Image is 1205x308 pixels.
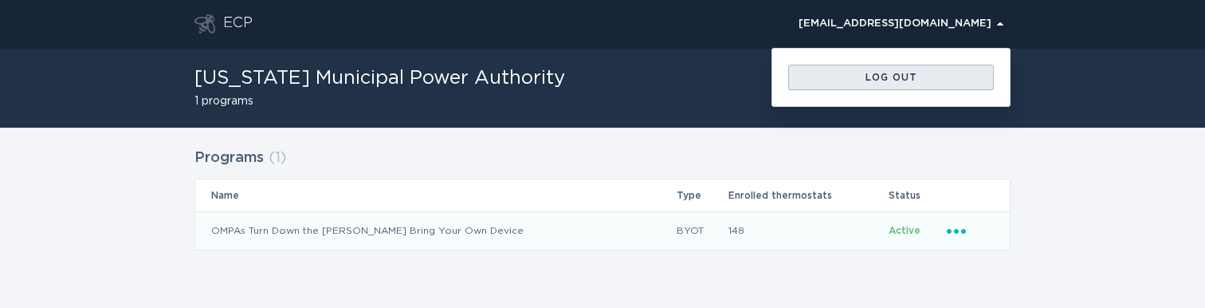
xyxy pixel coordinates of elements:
[269,151,286,165] span: ( 1 )
[195,211,1010,250] tr: bdbbc0cc9eb1431ea15032b662644d0f
[676,211,727,250] td: BYOT
[947,222,994,239] div: Popover menu
[676,180,727,211] th: Type
[728,211,889,250] td: 148
[791,12,1011,36] button: Open user account details
[194,14,215,34] button: Go to dashboard
[796,73,986,82] div: Log out
[195,180,676,211] th: Name
[194,96,565,107] h2: 1 programs
[799,19,1003,29] div: [EMAIL_ADDRESS][DOMAIN_NAME]
[194,69,565,88] h1: [US_STATE] Municipal Power Authority
[223,14,253,34] div: ECP
[788,65,994,90] button: Log out
[889,226,920,235] span: Active
[194,144,264,172] h2: Programs
[728,180,889,211] th: Enrolled thermostats
[195,211,676,250] td: OMPAs Turn Down the [PERSON_NAME] Bring Your Own Device
[888,180,946,211] th: Status
[195,180,1010,211] tr: Table Headers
